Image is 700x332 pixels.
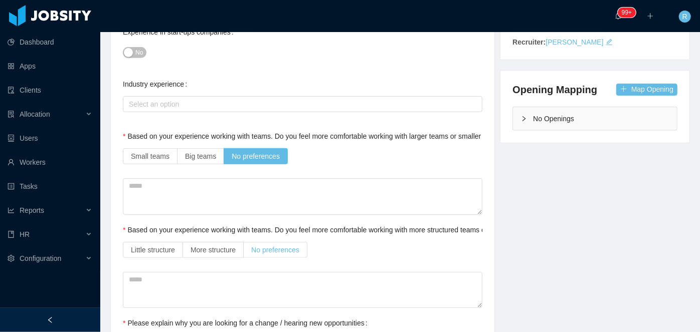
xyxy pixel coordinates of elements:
[8,80,92,100] a: icon: auditClients
[512,83,597,97] h4: Opening Mapping
[185,152,216,160] span: Big teams
[129,99,472,109] div: Select an option
[123,132,513,140] label: Based on your experience working with teams. Do you feel more comfortable working with larger tea...
[123,47,146,58] button: Experience in start-ups companies
[521,116,527,122] i: icon: right
[123,80,191,88] label: Industry experience
[615,13,622,20] i: icon: bell
[647,13,654,20] i: icon: plus
[251,246,299,254] span: No preferences
[616,84,677,96] button: icon: plusMap Opening
[135,48,143,58] span: No
[123,319,372,327] label: Please explain why you are looking for a change / hearing new opportunities
[513,107,677,130] div: icon: rightNo Openings
[618,8,636,18] sup: 260
[512,38,546,46] strong: Recruiter:
[8,56,92,76] a: icon: appstoreApps
[20,206,44,214] span: Reports
[8,152,92,172] a: icon: userWorkers
[8,207,15,214] i: icon: line-chart
[8,255,15,262] i: icon: setting
[191,246,236,254] span: More structure
[8,231,15,238] i: icon: book
[131,246,175,254] span: Little structure
[8,111,15,118] i: icon: solution
[8,176,92,196] a: icon: profileTasks
[131,152,169,160] span: Small teams
[20,110,50,118] span: Allocation
[123,28,238,36] label: Experience in start-ups companies
[606,39,613,46] i: icon: edit
[20,230,30,238] span: HR
[8,128,92,148] a: icon: robotUsers
[8,32,92,52] a: icon: pie-chartDashboard
[232,152,280,160] span: No preferences
[682,11,687,23] span: R
[126,99,131,111] input: Industry experience
[20,254,61,262] span: Configuration
[123,226,567,234] label: Based on your experience working with teams. Do you feel more comfortable working with more struc...
[546,38,603,46] a: [PERSON_NAME]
